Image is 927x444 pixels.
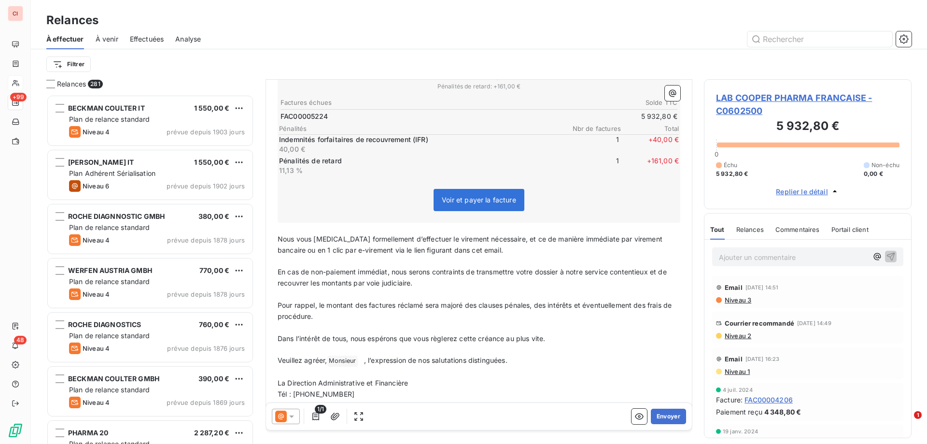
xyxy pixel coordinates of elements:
span: PHARMA 20 [68,429,108,437]
span: Effectuées [130,34,164,44]
span: Plan de relance standard [69,331,150,340]
span: 281 [88,80,102,88]
span: Pénalités [279,125,563,132]
span: 4 juil. 2024 [723,387,753,393]
span: Voir et payer la facture [442,196,516,204]
span: FAC00005224 [281,112,328,121]
span: Nous vous [MEDICAL_DATA] formellement d’effectuer le virement nécessaire, et ce de manière immédi... [278,235,664,254]
span: 1 550,00 € [194,104,230,112]
span: Email [725,355,743,363]
span: 760,00 € [199,320,229,329]
span: Courrier recommandé [725,319,794,327]
span: prévue depuis 1876 jours [167,344,245,352]
span: prévue depuis 1878 jours [167,236,245,244]
span: Niveau 4 [83,128,110,136]
span: 0 [715,150,718,158]
span: , l’expression de nos salutations distinguées. [364,356,507,364]
input: Rechercher [747,31,892,47]
span: À venir [96,34,118,44]
span: LAB COOPER PHARMA FRANCAISE - C0602500 [716,91,899,117]
span: Email [725,284,743,291]
span: Pour rappel, le montant des factures réclamé sera majoré des clauses pénales, des intérêts et éve... [278,301,674,320]
div: CI [8,6,23,21]
img: Logo LeanPay [8,423,23,438]
span: Échu [724,161,738,170]
span: 390,00 € [198,374,229,383]
span: 1/1 [315,405,326,414]
span: [PERSON_NAME] IT [68,158,134,166]
button: Filtrer [46,57,91,72]
span: FAC00004206 [744,395,793,405]
span: Tél : [PHONE_NUMBER] [278,390,354,398]
span: ROCHE DIAGNOSTICS [68,320,141,329]
span: 48 [14,336,27,344]
span: prévue depuis 1869 jours [167,399,245,406]
span: +99 [10,93,27,101]
span: Tout [710,226,725,233]
span: Niveau 4 [83,290,110,298]
h3: Relances [46,12,98,29]
span: + 161,00 € [621,156,679,175]
p: Indemnités forfaitaires de recouvrement (IFR) [279,135,559,144]
span: 4 348,80 € [764,407,801,417]
span: Veuillez agréer, [278,356,327,364]
span: Niveau 4 [83,399,110,406]
span: Monsieur [327,356,357,367]
span: Plan Adhérent Sérialisation [69,169,155,177]
th: Factures échues [280,98,478,108]
span: Analyse [175,34,201,44]
div: grid [46,95,254,444]
span: Total [621,125,679,132]
span: Relances [736,226,764,233]
span: 380,00 € [198,212,229,220]
span: 770,00 € [199,266,229,274]
span: 2 287,20 € [194,429,230,437]
span: Non-échu [871,161,899,170]
span: Niveau 1 [724,368,750,375]
span: Plan de relance standard [69,277,150,286]
span: Niveau 4 [83,344,110,352]
span: 1 550,00 € [194,158,230,166]
span: La Direction Administrative et Financière [278,379,408,387]
span: Plan de relance standard [69,386,150,394]
span: 0,00 € [864,170,883,178]
span: 1 [561,156,619,175]
span: Plan de relance standard [69,223,150,231]
span: Niveau 3 [724,296,751,304]
span: Portail client [831,226,869,233]
span: Niveau 2 [724,332,751,340]
span: WERFEN AUSTRIA GMBH [68,266,152,274]
span: En cas de non-paiement immédiat, nous serons contraints de transmettre votre dossier à notre serv... [278,268,669,287]
button: Replier le détail [773,186,843,197]
span: À effectuer [46,34,84,44]
span: Relances [57,79,86,89]
p: 40,00 € [279,144,559,154]
span: [DATE] 16:23 [745,356,780,362]
h3: 5 932,80 € [716,117,899,137]
span: Commentaires [775,226,820,233]
span: Paiement reçu [716,407,762,417]
span: Plan de relance standard [69,115,150,123]
span: BECKMAN COULTER IT [68,104,145,112]
span: Dans l’intérêt de tous, nous espérons que vous règlerez cette créance au plus vite. [278,334,545,343]
span: BECKMAN COULTER GMBH [68,374,159,383]
span: prévue depuis 1878 jours [167,290,245,298]
th: Solde TTC [479,98,678,108]
span: [DATE] 14:51 [745,285,779,290]
span: Niveau 4 [83,236,110,244]
span: [DATE] 14:49 [797,320,831,326]
span: ROCHE DIAGNNOSTIC GMBH [68,212,165,220]
p: 11,13 % [279,166,559,175]
button: Envoyer [651,409,686,424]
span: 19 janv. 2024 [723,429,758,434]
span: Replier le détail [776,186,828,197]
span: prévue depuis 1903 jours [167,128,245,136]
span: 5 932,80 € [716,170,748,178]
span: Nbr de factures [563,125,621,132]
iframe: Intercom live chat [894,411,917,434]
p: Pénalités de retard [279,156,559,166]
span: 1 [914,411,922,419]
span: Facture : [716,395,743,405]
span: 1 [561,135,619,154]
span: Pénalités de retard : + 161,00 € [279,82,679,91]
